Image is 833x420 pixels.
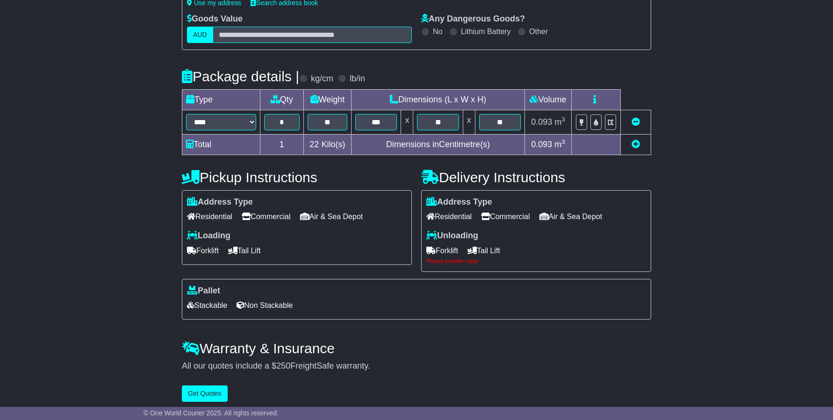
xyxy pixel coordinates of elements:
td: Total [182,134,260,155]
td: Volume [524,89,571,110]
button: Get Quotes [182,385,228,402]
a: Add new item [632,140,640,149]
span: Forklift [426,243,458,258]
sup: 3 [561,116,565,123]
h4: Pickup Instructions [182,170,412,185]
h4: Delivery Instructions [421,170,651,185]
sup: 3 [561,138,565,145]
span: 0.093 [531,117,552,127]
td: 1 [260,134,304,155]
label: lb/in [350,74,365,84]
span: 22 [309,140,319,149]
label: Any Dangerous Goods? [421,14,525,24]
span: Residential [426,209,472,224]
span: Residential [187,209,232,224]
td: x [463,110,475,134]
label: Pallet [187,286,220,296]
span: 250 [276,361,290,370]
span: © One World Courier 2025. All rights reserved. [144,409,279,417]
h4: Warranty & Insurance [182,341,651,356]
span: 0.093 [531,140,552,149]
span: Commercial [481,209,530,224]
label: Other [529,27,548,36]
label: Loading [187,231,230,241]
td: Weight [303,89,352,110]
label: No [433,27,442,36]
span: m [554,117,565,127]
span: Forklift [187,243,219,258]
div: Please provide value [426,258,646,264]
td: x [401,110,413,134]
span: m [554,140,565,149]
span: Air & Sea Depot [539,209,603,224]
span: Non Stackable [237,298,293,313]
span: Tail Lift [467,243,500,258]
span: Commercial [242,209,290,224]
span: Stackable [187,298,227,313]
td: Type [182,89,260,110]
label: Unloading [426,231,478,241]
label: Lithium Battery [461,27,511,36]
label: Address Type [187,197,253,207]
span: Air & Sea Depot [300,209,363,224]
td: Kilo(s) [303,134,352,155]
label: Address Type [426,197,492,207]
td: Qty [260,89,304,110]
label: kg/cm [311,74,333,84]
div: All our quotes include a $ FreightSafe warranty. [182,361,651,371]
a: Remove this item [632,117,640,127]
h4: Package details | [182,69,299,84]
span: Tail Lift [228,243,261,258]
label: Goods Value [187,14,243,24]
label: AUD [187,27,213,43]
td: Dimensions (L x W x H) [352,89,525,110]
td: Dimensions in Centimetre(s) [352,134,525,155]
